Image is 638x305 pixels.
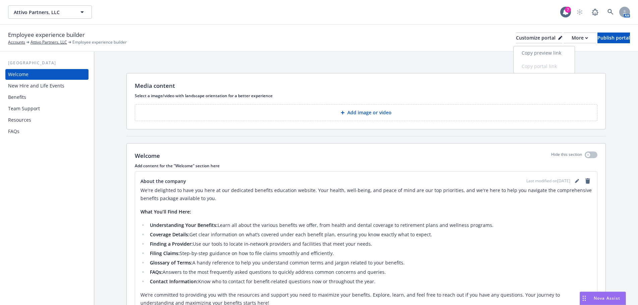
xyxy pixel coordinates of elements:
[5,126,89,137] a: FAQs
[135,81,175,90] p: Media content
[604,5,617,19] a: Search
[580,292,588,305] div: Drag to move
[31,39,67,45] a: Attivo Partners, LLC
[135,151,160,160] p: Welcome
[572,33,588,43] div: More
[148,259,592,267] li: A handy reference to help you understand common terms and jargon related to your benefits.
[140,178,186,185] span: About the company
[148,278,592,286] li: Know who to contact for benefit-related questions now or throughout the year.
[8,103,40,114] div: Team Support
[150,269,163,275] strong: FAQs:
[5,115,89,125] a: Resources
[148,221,592,229] li: Learn all about the various benefits we offer, from health and dental coverage to retirement plan...
[150,241,193,247] strong: Finding a Provider:
[347,109,392,116] p: Add image or video
[514,46,575,60] a: Copy preview link
[526,178,570,184] span: Last modified on [DATE]
[150,259,192,266] strong: Glossary of Terms:
[150,278,198,285] strong: Contact Information:
[8,80,64,91] div: New Hire and Life Events
[565,7,571,13] div: 7
[150,231,189,238] strong: Coverage Details:
[148,240,592,248] li: Use our tools to locate in-network providers and facilities that meet your needs.
[5,60,89,66] div: [GEOGRAPHIC_DATA]
[573,177,581,185] a: editPencil
[551,151,582,160] p: Hide this section
[5,103,89,114] a: Team Support
[8,126,19,137] div: FAQs
[135,93,597,99] p: Select a image/video with landscape orientation for a better experience
[588,5,602,19] a: Report a Bug
[72,39,127,45] span: Employee experience builder
[135,163,597,169] p: Add content for the "Welcome" section here
[148,231,592,239] li: Get clear information on what’s covered under each benefit plan, ensuring you know exactly what t...
[8,5,92,19] button: Attivo Partners, LLC
[135,104,597,121] button: Add image or video
[150,250,180,256] strong: Filing Claims:
[8,30,85,39] span: Employee experience builder
[597,33,630,43] button: Publish portal
[140,186,592,202] p: We're delighted to have you here at our dedicated benefits education website. Your health, well-b...
[140,208,191,215] strong: What You’ll Find Here:
[148,268,592,276] li: Answers to the most frequently asked questions to quickly address common concerns and queries.
[8,39,25,45] a: Accounts
[8,92,26,103] div: Benefits
[5,80,89,91] a: New Hire and Life Events
[150,222,218,228] strong: Understanding Your Benefits:
[594,295,620,301] span: Nova Assist
[516,33,562,43] button: Customize portal
[148,249,592,257] li: Step-by-step guidance on how to file claims smoothly and efficiently.
[14,9,72,16] span: Attivo Partners, LLC
[564,33,596,43] button: More
[8,115,31,125] div: Resources
[5,92,89,103] a: Benefits
[580,292,626,305] button: Nova Assist
[8,69,28,80] div: Welcome
[584,177,592,185] a: remove
[573,5,586,19] a: Start snowing
[5,69,89,80] a: Welcome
